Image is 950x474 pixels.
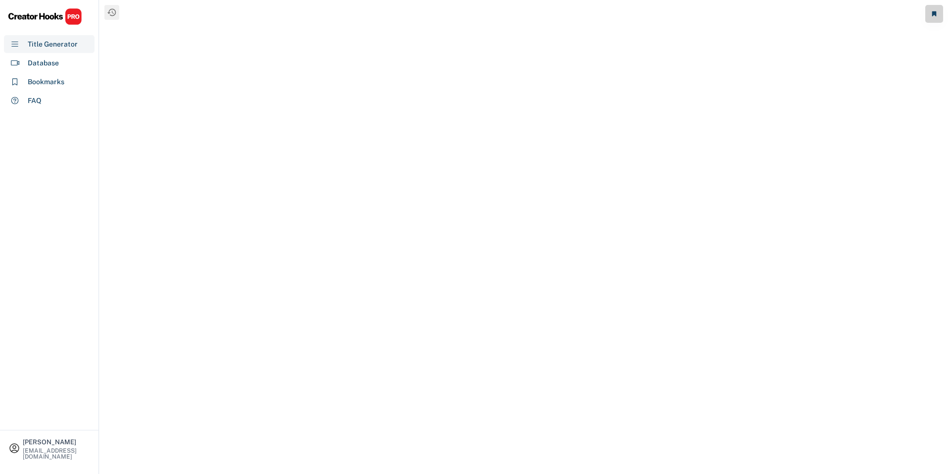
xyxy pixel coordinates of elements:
[23,439,90,445] div: [PERSON_NAME]
[23,448,90,460] div: [EMAIL_ADDRESS][DOMAIN_NAME]
[28,39,78,50] div: Title Generator
[8,8,82,25] img: CHPRO%20Logo.svg
[28,77,64,87] div: Bookmarks
[28,96,42,106] div: FAQ
[28,58,59,68] div: Database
